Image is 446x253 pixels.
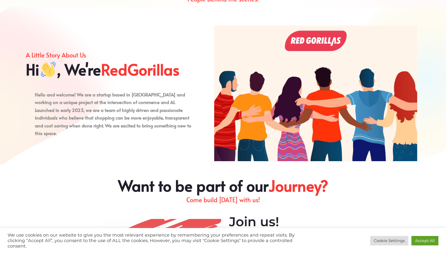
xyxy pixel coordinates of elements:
[411,236,438,245] a: Accept All
[370,236,408,245] a: Cookie Settings
[101,60,180,78] span: RedGorillas
[26,50,196,60] p: A Little Story About Us
[53,176,393,195] h2: Want to be part of our
[8,232,309,249] div: We use cookies on our website to give you the most relevant experience by remembering your prefer...
[229,214,390,229] h2: Join us!
[41,62,56,77] img: 👋
[35,122,191,137] strong: . We are excited to bring something new to this space.
[214,26,417,161] img: About Us!
[26,60,196,78] h2: Hi , We're
[35,91,189,129] strong: Hello and welcome! We are a startup based in [GEOGRAPHIC_DATA] and working on a unique project at...
[53,195,393,205] p: Come build [DATE] with us!
[269,176,328,195] span: Journey?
